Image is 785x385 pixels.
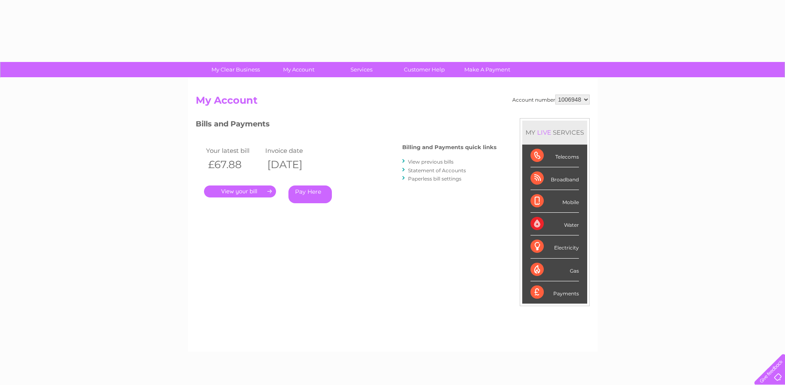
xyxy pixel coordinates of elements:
a: . [204,185,276,197]
a: Services [327,62,396,77]
h2: My Account [196,95,590,110]
th: [DATE] [263,156,323,173]
div: Electricity [531,235,579,258]
div: Mobile [531,190,579,213]
td: Invoice date [263,145,323,156]
a: My Clear Business [202,62,270,77]
div: Account number [512,95,590,105]
div: Payments [531,281,579,304]
div: Broadband [531,167,579,190]
div: LIVE [535,128,553,136]
a: View previous bills [408,159,454,165]
td: Your latest bill [204,145,264,156]
a: Pay Here [288,185,332,203]
div: MY SERVICES [522,121,587,144]
a: Statement of Accounts [408,167,466,173]
a: My Account [264,62,333,77]
a: Customer Help [390,62,459,77]
th: £67.88 [204,156,264,173]
a: Paperless bill settings [408,176,461,182]
div: Telecoms [531,145,579,167]
div: Gas [531,259,579,281]
h4: Billing and Payments quick links [402,144,497,150]
div: Water [531,213,579,235]
h3: Bills and Payments [196,118,497,133]
a: Make A Payment [453,62,521,77]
